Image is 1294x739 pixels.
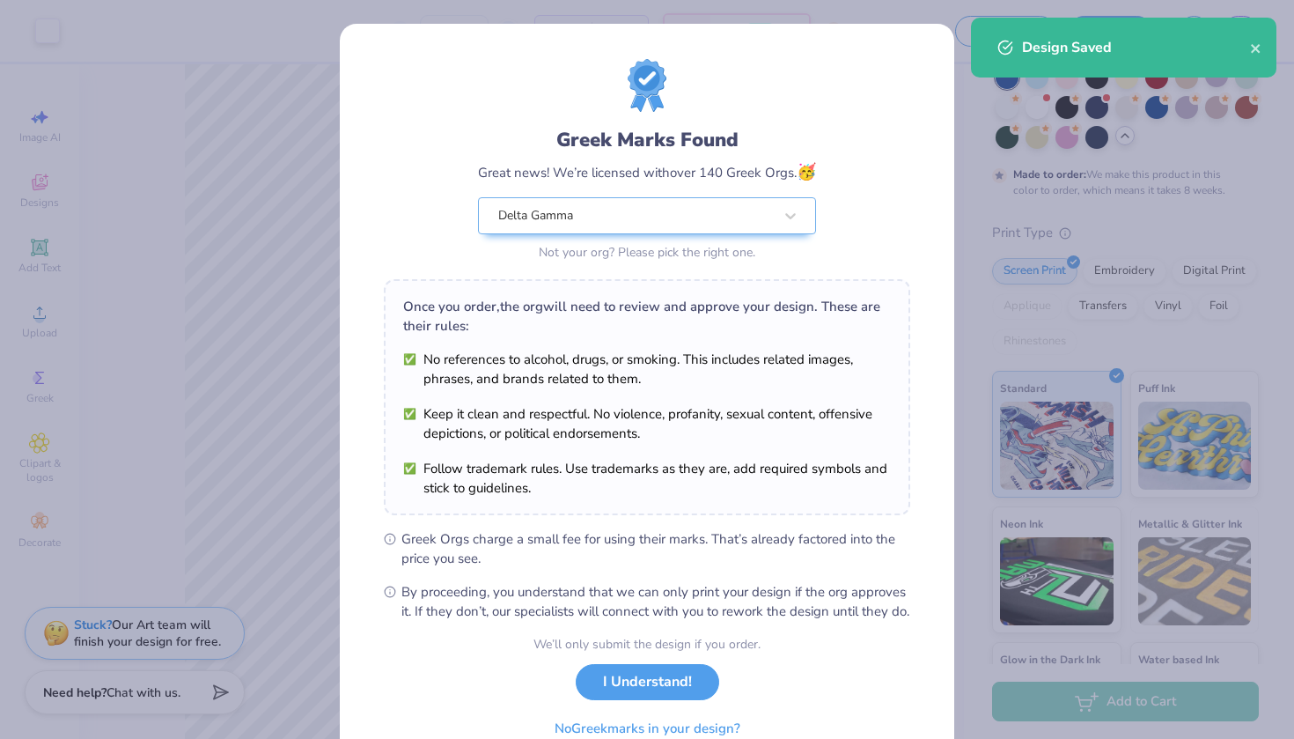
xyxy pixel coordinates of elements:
[1250,37,1262,58] button: close
[478,126,816,154] div: Greek Marks Found
[478,243,816,262] div: Not your org? Please pick the right one.
[797,161,816,182] span: 🥳
[1022,37,1250,58] div: Design Saved
[628,59,666,112] img: license-marks-badge.png
[478,160,816,184] div: Great news! We’re licensed with over 140 Greek Orgs.
[403,350,891,388] li: No references to alcohol, drugs, or smoking. This includes related images, phrases, and brands re...
[401,529,910,568] span: Greek Orgs charge a small fee for using their marks. That’s already factored into the price you see.
[403,404,891,443] li: Keep it clean and respectful. No violence, profanity, sexual content, offensive depictions, or po...
[403,297,891,336] div: Once you order, the org will need to review and approve your design. These are their rules:
[533,635,761,654] div: We’ll only submit the design if you order.
[576,664,719,700] button: I Understand!
[401,582,910,621] span: By proceeding, you understand that we can only print your design if the org approves it. If they ...
[403,459,891,498] li: Follow trademark rules. Use trademarks as they are, add required symbols and stick to guidelines.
